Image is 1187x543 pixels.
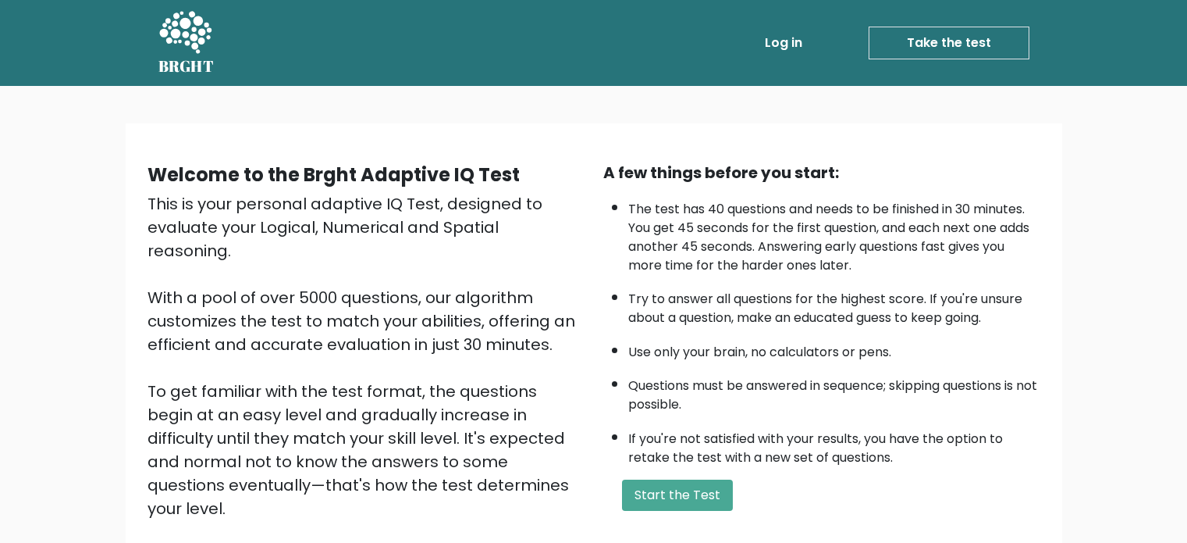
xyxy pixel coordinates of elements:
[158,6,215,80] a: BRGHT
[869,27,1029,59] a: Take the test
[628,369,1040,414] li: Questions must be answered in sequence; skipping questions is not possible.
[628,282,1040,327] li: Try to answer all questions for the highest score. If you're unsure about a question, make an edu...
[147,162,520,188] b: Welcome to the Brght Adaptive IQ Test
[759,27,809,59] a: Log in
[628,422,1040,467] li: If you're not satisfied with your results, you have the option to retake the test with a new set ...
[628,192,1040,275] li: The test has 40 questions and needs to be finished in 30 minutes. You get 45 seconds for the firs...
[158,57,215,76] h5: BRGHT
[603,161,1040,184] div: A few things before you start:
[622,480,733,511] button: Start the Test
[628,335,1040,362] li: Use only your brain, no calculators or pens.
